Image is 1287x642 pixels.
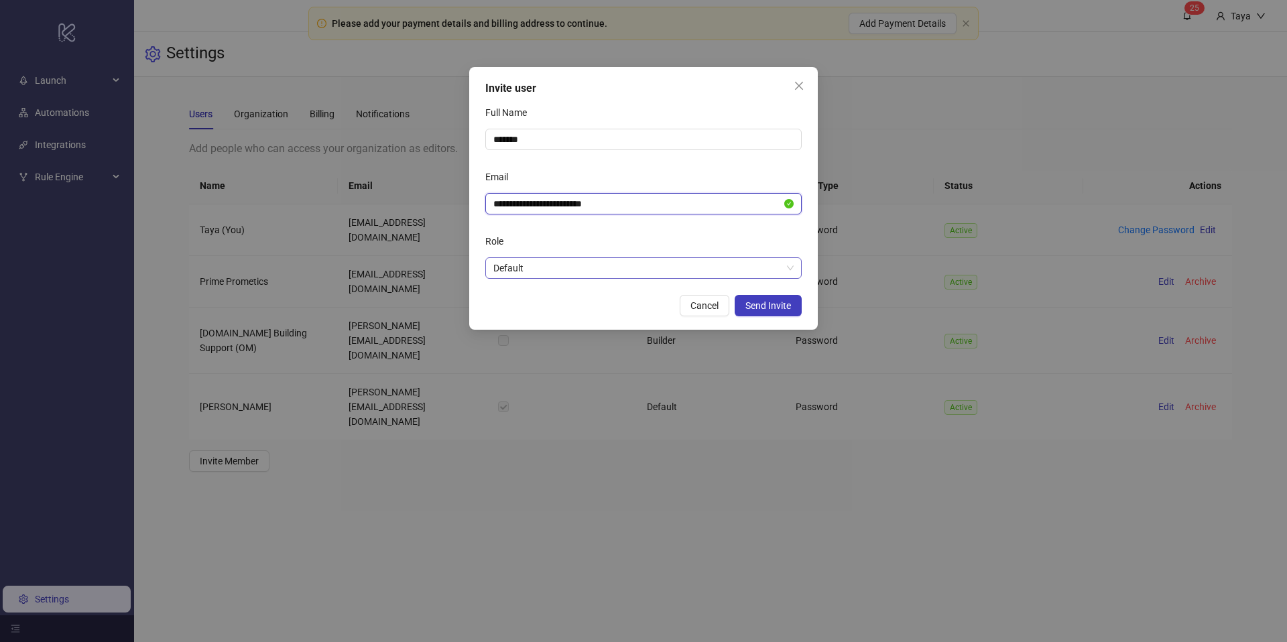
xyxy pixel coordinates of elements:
[493,196,782,211] input: Email
[690,300,719,311] span: Cancel
[735,295,802,316] button: Send Invite
[745,300,791,311] span: Send Invite
[794,80,804,91] span: close
[485,102,536,123] label: Full Name
[485,166,517,188] label: Email
[788,75,810,97] button: Close
[485,129,802,150] input: Full Name
[485,80,802,97] div: Invite user
[493,258,794,278] span: Default
[680,295,729,316] button: Cancel
[485,231,512,252] label: Role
